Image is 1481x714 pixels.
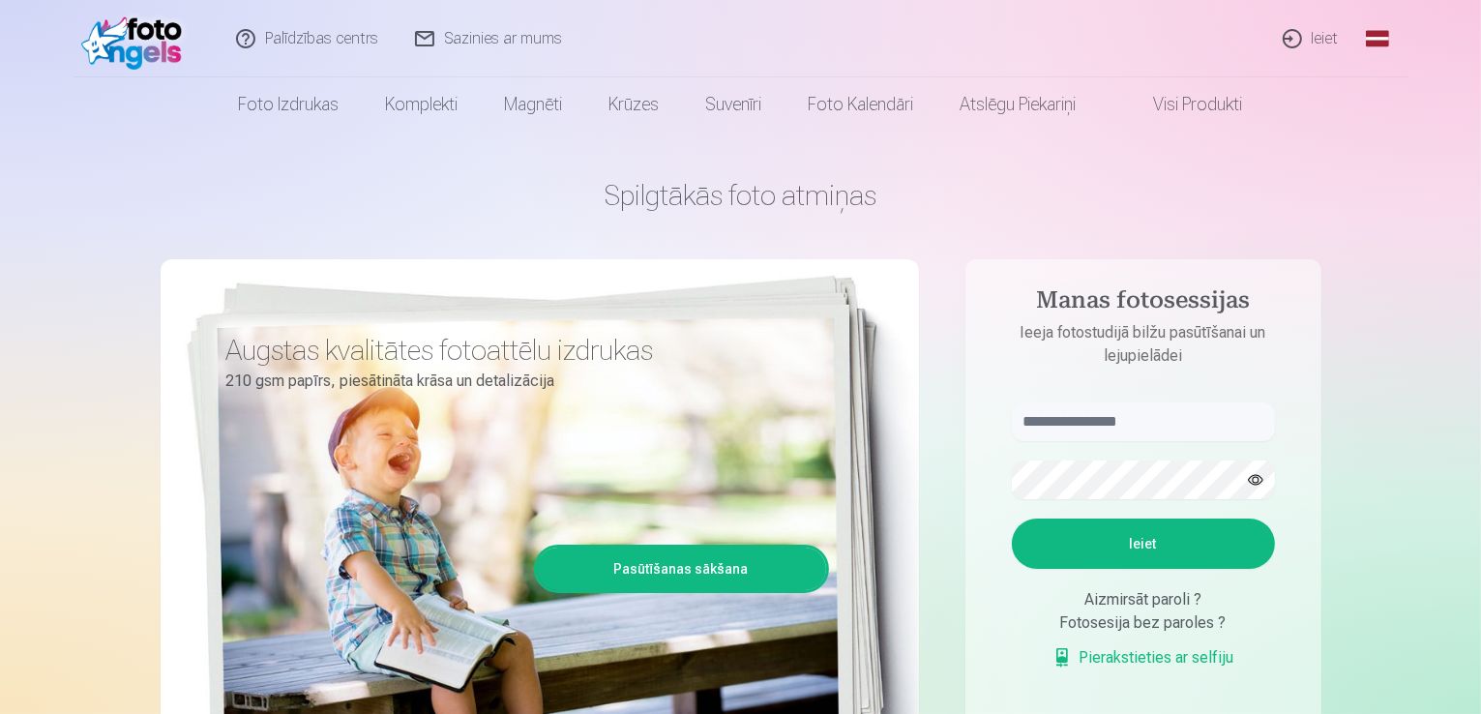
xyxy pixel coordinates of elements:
p: 210 gsm papīrs, piesātināta krāsa un detalizācija [226,368,815,395]
div: Fotosesija bez paroles ? [1012,611,1275,635]
h1: Spilgtākās foto atmiņas [161,178,1321,213]
p: Ieeja fotostudijā bilžu pasūtīšanai un lejupielādei [992,321,1294,368]
button: Ieiet [1012,519,1275,569]
a: Pierakstieties ar selfiju [1052,646,1234,669]
a: Foto izdrukas [216,77,363,132]
img: /fa1 [81,8,193,70]
h3: Augstas kvalitātes fotoattēlu izdrukas [226,333,815,368]
a: Foto kalendāri [785,77,937,132]
a: Visi produkti [1100,77,1266,132]
a: Atslēgu piekariņi [937,77,1100,132]
a: Magnēti [482,77,586,132]
a: Komplekti [363,77,482,132]
h4: Manas fotosessijas [992,286,1294,321]
a: Suvenīri [683,77,785,132]
a: Krūzes [586,77,683,132]
a: Pasūtīšanas sākšana [537,548,826,590]
div: Aizmirsāt paroli ? [1012,588,1275,611]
